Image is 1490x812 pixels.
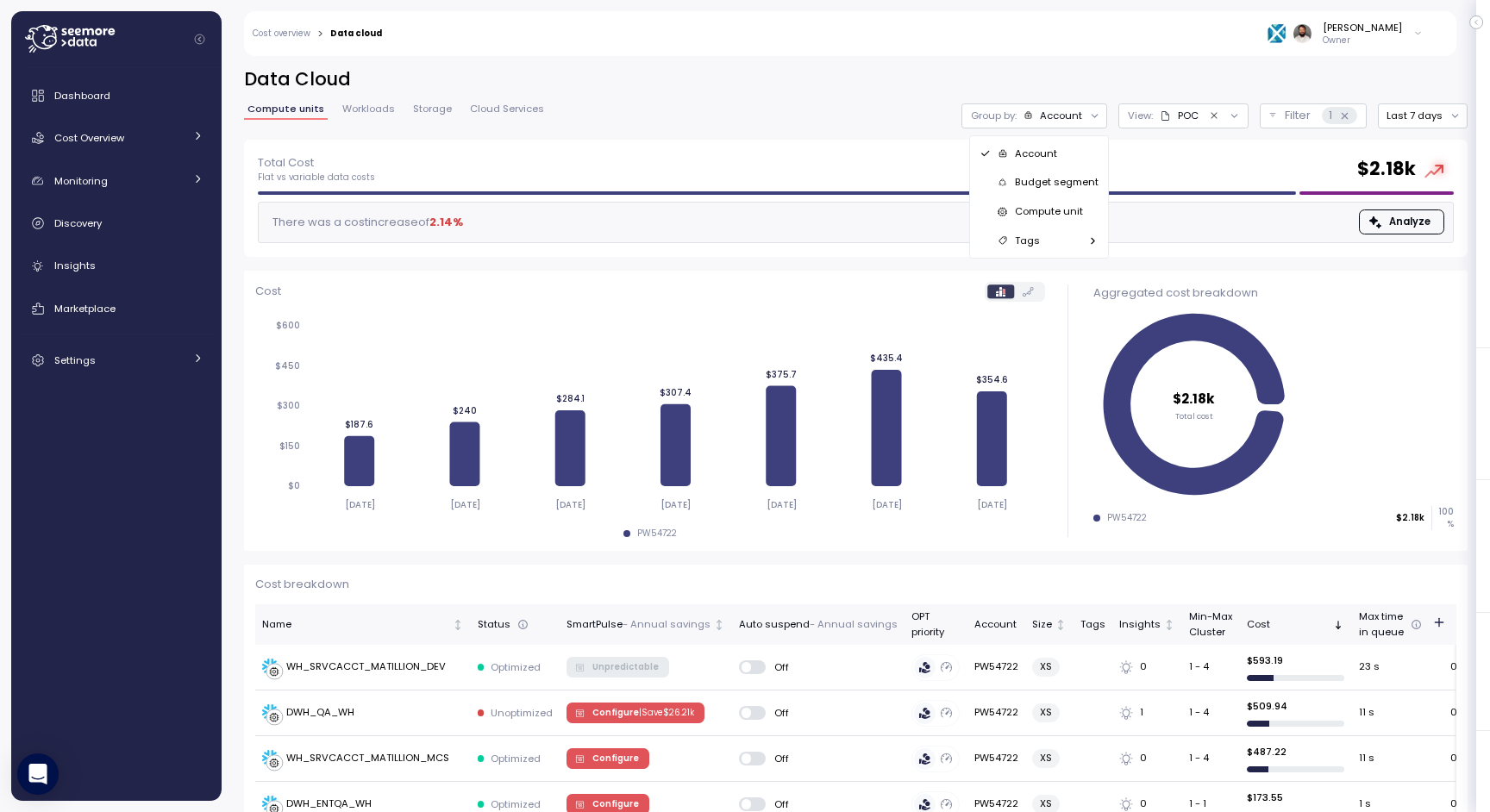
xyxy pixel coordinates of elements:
p: | Save $ 26.21k [639,707,694,719]
div: DWH_ENTQA_WH [286,796,372,812]
p: Optimized [491,660,541,674]
th: InsightsNot sorted [1112,604,1182,645]
button: Unpredictable [567,657,669,678]
td: 1 - 4 [1182,645,1239,690]
tspan: [DATE] [766,499,796,510]
p: 100 % [1432,506,1453,529]
tspan: $450 [275,360,300,372]
div: Account [1040,109,1082,122]
div: WH_SRVCACCT_MATILLION_DEV [286,659,446,675]
button: Analyze [1359,209,1444,234]
p: Cost breakdown [255,576,1456,593]
h2: Data Cloud [244,67,1468,92]
div: Name [262,617,449,633]
p: Group by: [971,109,1017,122]
th: SmartPulse- Annual savingsNot sorted [560,604,732,645]
tspan: Total cost [1175,410,1213,422]
th: SizeNot sorted [1025,604,1074,645]
div: There was a cost increase of [267,214,463,231]
button: Configure |Save$26.21k [567,703,704,723]
div: Size [1032,617,1052,633]
p: Cost [255,283,281,300]
p: Tags [1015,234,1040,247]
p: View : [1128,109,1153,122]
tspan: [DATE] [344,499,374,510]
span: Configure [592,749,639,768]
span: Cost Overview [54,131,124,145]
div: Not sorted [713,619,725,631]
a: Insights [18,249,215,284]
tspan: [DATE] [450,499,480,510]
p: $ 487.22 [1247,745,1345,759]
span: Compute units [247,104,324,114]
a: Marketplace [18,291,215,326]
p: $2.18k [1396,512,1424,524]
td: 1 - 4 [1182,690,1239,736]
span: Marketplace [54,302,116,315]
p: Total Cost [258,154,375,172]
span: Unpredictable [592,658,659,677]
div: [PERSON_NAME] [1323,21,1402,34]
span: Off [766,706,789,720]
span: Settings [54,353,96,367]
tspan: $187.6 [345,419,373,430]
span: XS [1040,749,1052,767]
div: Not sorted [1163,619,1175,631]
div: Open Intercom Messenger [17,753,59,795]
div: Auto suspend [739,617,898,633]
p: Filter [1285,107,1311,124]
div: PW54722 [1107,512,1147,524]
tspan: [DATE] [977,499,1007,510]
a: Dashboard [18,78,215,113]
p: Flat vs variable data costs [258,172,375,184]
span: Cloud Services [470,104,544,114]
span: Workloads [342,104,395,114]
span: Analyze [1389,210,1431,234]
tspan: $240 [453,404,477,415]
td: PW54722 [967,645,1025,690]
tspan: [DATE] [555,499,585,510]
p: $ 509.94 [1247,699,1345,713]
div: Insights [1119,617,1161,633]
div: 0 [1119,751,1175,766]
a: Monitoring [18,164,215,198]
tspan: $2.18k [1174,390,1216,408]
span: Off [766,752,789,765]
a: Discovery [18,206,215,240]
td: 1 - 4 [1182,736,1239,782]
span: XS [1040,658,1052,676]
span: 23 s [1359,659,1380,675]
p: Account [1015,147,1057,160]
td: PW54722 [967,736,1025,782]
div: Cost [1247,617,1330,633]
div: Data cloud [330,29,382,38]
span: Off [766,797,789,811]
div: POC [1178,109,1199,122]
th: Max timein queueNot sorted [1352,604,1443,645]
p: 1 [1329,107,1332,124]
p: Budget segment [1015,175,1099,189]
tspan: $435.4 [870,353,903,364]
button: Filter1 [1260,103,1367,128]
p: Unoptimized [491,706,553,720]
tspan: $0 [288,480,300,491]
div: Sorted descending [1332,619,1344,631]
span: 11 s [1359,705,1374,721]
span: 1 s [1359,796,1371,812]
div: > [317,28,323,40]
p: - Annual savings [623,617,711,633]
img: 68bfcb35cd6837274e8268f7.PNG [1268,24,1286,42]
tspan: $354.6 [976,374,1008,385]
tspan: $150 [279,440,300,452]
span: Insights [54,259,96,272]
tspan: $600 [276,320,300,331]
img: ACg8ocLskjvUhBDgxtSFCRx4ztb74ewwa1VrVEuDBD_Ho1mrTsQB-QE=s96-c [1293,24,1312,42]
div: WH_SRVCACCT_MATILLION_MCS [286,751,449,766]
button: Last 7 days [1378,103,1468,128]
tspan: $300 [277,400,300,411]
div: 0 [1119,796,1175,812]
div: 1 [1119,705,1175,721]
button: Configure [567,748,649,769]
div: Aggregated cost breakdown [1093,284,1454,302]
